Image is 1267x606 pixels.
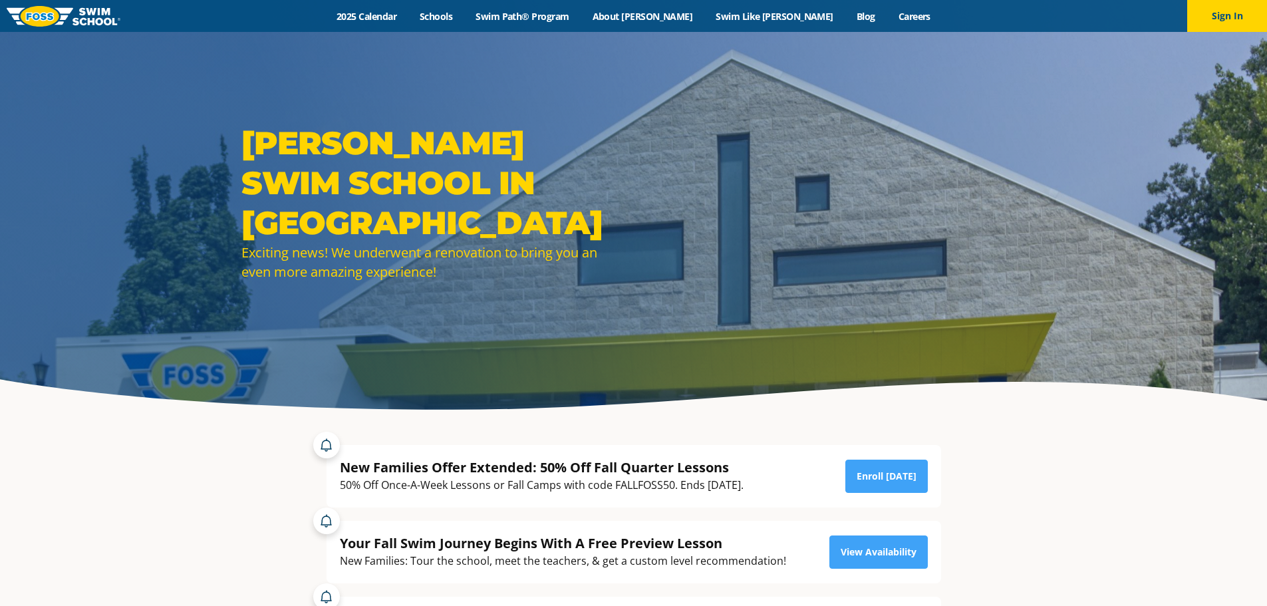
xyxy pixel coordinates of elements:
div: New Families: Tour the school, meet the teachers, & get a custom level recommendation! [340,552,786,570]
a: About [PERSON_NAME] [581,10,704,23]
a: Blog [845,10,887,23]
a: Enroll [DATE] [845,460,928,493]
a: Schools [408,10,464,23]
a: Swim Like [PERSON_NAME] [704,10,845,23]
h1: [PERSON_NAME] SWIM SCHOOL IN [GEOGRAPHIC_DATA] [241,123,627,243]
div: Exciting news! We underwent a renovation to bring you an even more amazing experience! [241,243,627,281]
a: Careers [887,10,942,23]
a: View Availability [829,535,928,569]
div: Your Fall Swim Journey Begins With A Free Preview Lesson [340,534,786,552]
img: FOSS Swim School Logo [7,6,120,27]
div: 50% Off Once-A-Week Lessons or Fall Camps with code FALLFOSS50. Ends [DATE]. [340,476,744,494]
div: New Families Offer Extended: 50% Off Fall Quarter Lessons [340,458,744,476]
a: 2025 Calendar [325,10,408,23]
a: Swim Path® Program [464,10,581,23]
